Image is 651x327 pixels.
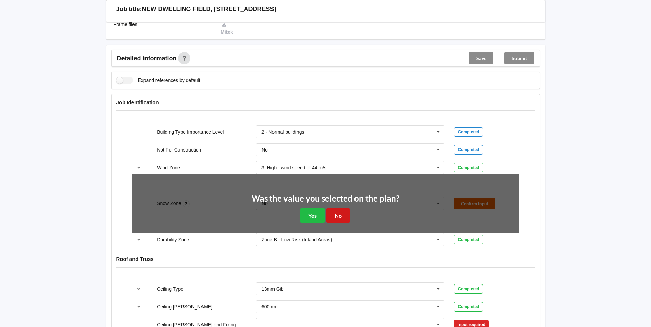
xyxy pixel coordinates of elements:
button: reference-toggle [132,233,146,246]
span: Detailed information [117,55,177,61]
div: Zone B - Low Risk (Inland Areas) [261,237,332,242]
div: 13mm Gib [261,287,284,291]
div: Completed [454,127,483,137]
button: reference-toggle [132,161,146,174]
label: Ceiling Type [157,286,183,292]
button: Yes [300,208,325,222]
label: Wind Zone [157,165,180,170]
button: No [326,208,350,222]
h4: Job Identification [116,99,535,106]
div: 600mm [261,304,278,309]
div: Completed [454,284,483,294]
a: Mitek [221,22,233,35]
h2: Was the value you selected on the plan? [252,193,399,204]
div: Frame files : [109,21,216,35]
div: No [261,147,268,152]
label: Expand references by default [116,77,200,84]
h3: NEW DWELLING FIELD, [STREET_ADDRESS] [142,5,276,13]
button: reference-toggle [132,283,146,295]
div: Completed [454,235,483,244]
label: Ceiling [PERSON_NAME] [157,304,212,310]
div: Completed [454,163,483,172]
div: 3. High - wind speed of 44 m/s [261,165,326,170]
div: Completed [454,145,483,155]
label: Not For Construction [157,147,201,153]
h3: Job title: [116,5,142,13]
button: reference-toggle [132,301,146,313]
h4: Roof and Truss [116,256,535,262]
div: 2 - Normal buildings [261,130,304,134]
label: Durability Zone [157,237,189,242]
label: Building Type Importance Level [157,129,224,135]
div: Completed [454,302,483,312]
